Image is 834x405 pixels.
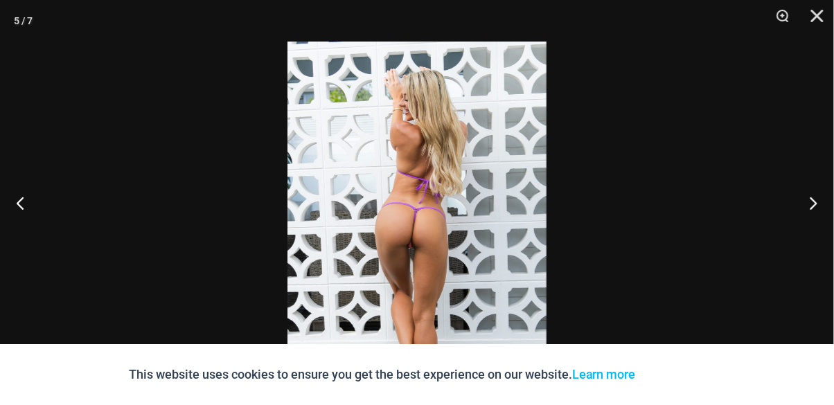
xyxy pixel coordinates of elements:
[646,358,705,391] button: Accept
[129,364,636,385] p: This website uses cookies to ensure you get the best experience on our website.
[14,10,33,31] div: 5 / 7
[572,367,636,381] a: Learn more
[782,168,834,237] button: Next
